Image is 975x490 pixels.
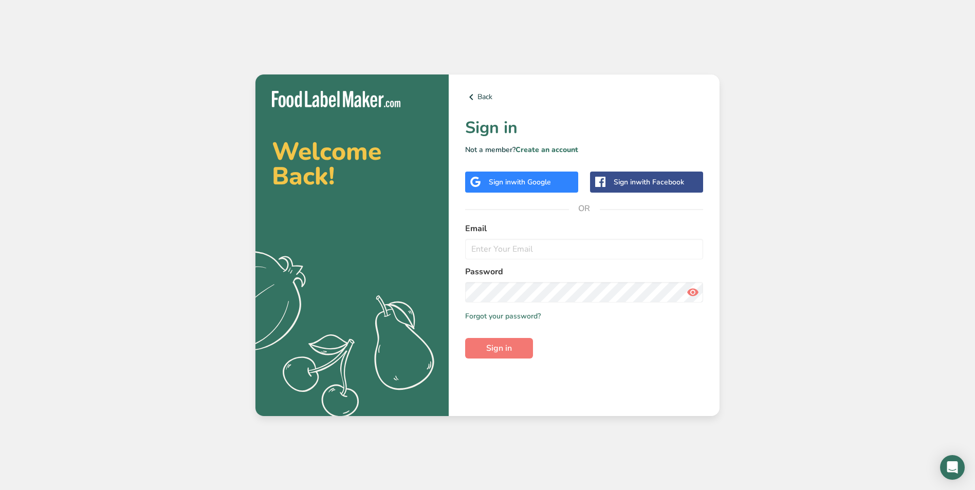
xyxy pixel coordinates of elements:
[465,311,541,322] a: Forgot your password?
[465,116,703,140] h1: Sign in
[569,193,600,224] span: OR
[486,342,512,354] span: Sign in
[465,338,533,359] button: Sign in
[511,177,551,187] span: with Google
[272,91,400,108] img: Food Label Maker
[465,91,703,103] a: Back
[465,144,703,155] p: Not a member?
[272,139,432,189] h2: Welcome Back!
[614,177,684,187] div: Sign in
[465,222,703,235] label: Email
[636,177,684,187] span: with Facebook
[489,177,551,187] div: Sign in
[465,266,703,278] label: Password
[940,455,965,480] div: Open Intercom Messenger
[465,239,703,259] input: Enter Your Email
[516,145,578,155] a: Create an account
